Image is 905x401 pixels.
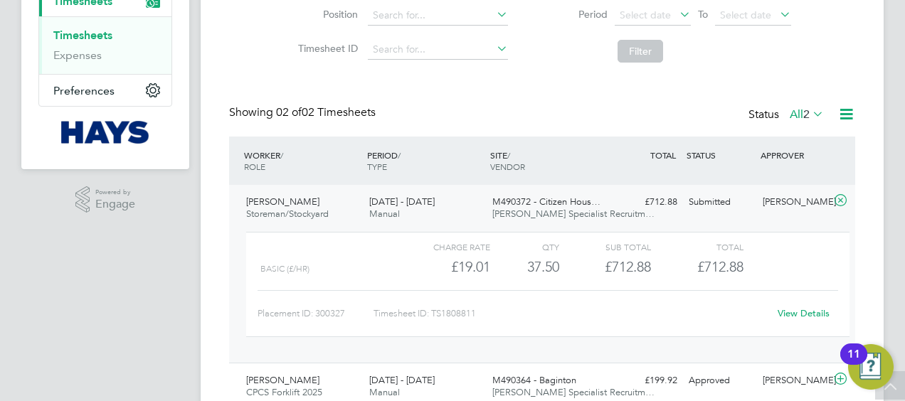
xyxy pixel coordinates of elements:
[757,142,831,168] div: APPROVER
[778,307,830,319] a: View Details
[398,149,401,161] span: /
[609,191,683,214] div: £712.88
[39,75,171,106] button: Preferences
[544,8,608,21] label: Period
[398,255,490,279] div: £19.01
[276,105,302,119] span: 02 of
[803,107,810,122] span: 2
[559,238,651,255] div: Sub Total
[683,191,757,214] div: Submitted
[246,196,319,208] span: [PERSON_NAME]
[490,161,525,172] span: VENDOR
[757,369,831,392] div: [PERSON_NAME]
[95,186,135,198] span: Powered by
[683,142,757,168] div: STATUS
[848,344,894,390] button: Open Resource Center, 11 new notifications
[61,121,150,144] img: hays-logo-retina.png
[369,374,435,386] span: [DATE] - [DATE]
[720,9,771,21] span: Select date
[39,16,171,74] div: Timesheets
[609,369,683,392] div: £199.92
[492,374,576,386] span: M490364 - Baginton
[294,8,358,21] label: Position
[240,142,364,179] div: WORKER
[368,6,508,26] input: Search for...
[294,42,358,55] label: Timesheet ID
[490,255,559,279] div: 37.50
[229,105,379,120] div: Showing
[53,84,115,97] span: Preferences
[492,208,655,220] span: [PERSON_NAME] Specialist Recruitm…
[507,149,510,161] span: /
[694,5,712,23] span: To
[246,374,319,386] span: [PERSON_NAME]
[367,161,387,172] span: TYPE
[650,149,676,161] span: TOTAL
[246,386,322,398] span: CPCS Forklift 2025
[492,196,600,208] span: M490372 - Citizen Hous…
[95,198,135,210] span: Engage
[53,28,112,42] a: Timesheets
[369,386,400,398] span: Manual
[697,258,743,275] span: £712.88
[374,302,768,325] div: Timesheet ID: TS1808811
[492,386,655,398] span: [PERSON_NAME] Specialist Recruitm…
[618,40,663,63] button: Filter
[258,302,374,325] div: Placement ID: 300327
[651,238,743,255] div: Total
[620,9,671,21] span: Select date
[276,105,376,119] span: 02 Timesheets
[398,238,490,255] div: Charge rate
[75,186,136,213] a: Powered byEngage
[53,48,102,62] a: Expenses
[364,142,487,179] div: PERIOD
[369,196,435,208] span: [DATE] - [DATE]
[847,354,860,373] div: 11
[369,208,400,220] span: Manual
[757,191,831,214] div: [PERSON_NAME]
[748,105,827,125] div: Status
[487,142,610,179] div: SITE
[790,107,824,122] label: All
[368,40,508,60] input: Search for...
[38,121,172,144] a: Go to home page
[244,161,265,172] span: ROLE
[280,149,283,161] span: /
[490,238,559,255] div: QTY
[683,369,757,392] div: Approved
[246,208,329,220] span: Storeman/Stockyard
[260,264,309,274] span: Basic (£/HR)
[559,255,651,279] div: £712.88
